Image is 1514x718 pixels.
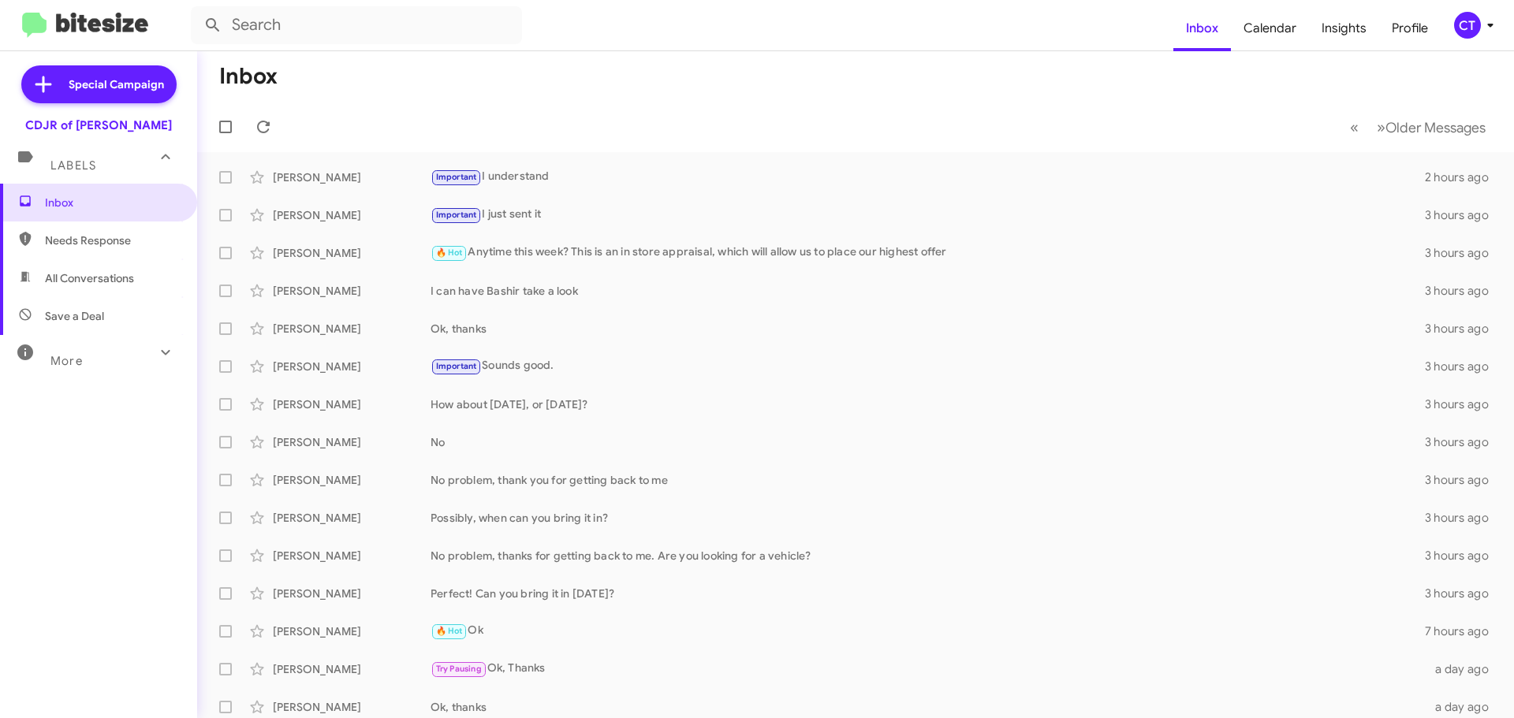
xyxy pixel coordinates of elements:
input: Search [191,6,522,44]
div: [PERSON_NAME] [273,245,431,261]
div: No problem, thanks for getting back to me. Are you looking for a vehicle? [431,548,1425,564]
span: Try Pausing [436,664,482,674]
div: Anytime this week? This is an in store appraisal, which will allow us to place our highest offer [431,244,1425,262]
button: CT [1441,12,1497,39]
div: [PERSON_NAME] [273,434,431,450]
div: [PERSON_NAME] [273,169,431,185]
button: Next [1367,111,1495,143]
div: I can have Bashir take a look [431,283,1425,299]
div: 3 hours ago [1425,321,1501,337]
div: [PERSON_NAME] [273,510,431,526]
span: Needs Response [45,233,179,248]
span: Special Campaign [69,76,164,92]
div: [PERSON_NAME] [273,472,431,488]
div: 3 hours ago [1425,359,1501,374]
a: Inbox [1173,6,1231,51]
a: Special Campaign [21,65,177,103]
div: I understand [431,168,1425,186]
div: 3 hours ago [1425,472,1501,488]
div: [PERSON_NAME] [273,623,431,639]
div: 3 hours ago [1425,548,1501,564]
div: [PERSON_NAME] [273,321,431,337]
div: Ok, thanks [431,699,1426,715]
a: Insights [1309,6,1379,51]
span: Important [436,210,477,220]
button: Previous [1341,111,1368,143]
div: 3 hours ago [1425,434,1501,450]
div: 3 hours ago [1425,586,1501,601]
div: 7 hours ago [1425,623,1501,639]
div: No [431,434,1425,450]
div: 3 hours ago [1425,396,1501,412]
div: 3 hours ago [1425,510,1501,526]
div: [PERSON_NAME] [273,359,431,374]
div: 3 hours ago [1425,245,1501,261]
span: 🔥 Hot [436,626,463,636]
div: 3 hours ago [1425,207,1501,223]
div: [PERSON_NAME] [273,548,431,564]
div: 3 hours ago [1425,283,1501,299]
div: Ok, thanks [431,321,1425,337]
nav: Page navigation example [1341,111,1495,143]
span: Older Messages [1385,119,1486,136]
div: [PERSON_NAME] [273,586,431,601]
span: Labels [50,158,96,173]
div: [PERSON_NAME] [273,396,431,412]
div: Ok [431,622,1425,640]
div: Possibly, when can you bring it in? [431,510,1425,526]
div: a day ago [1426,661,1501,677]
div: CT [1454,12,1481,39]
span: Save a Deal [45,308,104,324]
span: Important [436,361,477,371]
span: » [1377,117,1385,137]
span: More [50,354,83,368]
span: Important [436,172,477,182]
div: 2 hours ago [1425,169,1501,185]
span: All Conversations [45,270,134,286]
div: [PERSON_NAME] [273,207,431,223]
div: Sounds good. [431,357,1425,375]
div: CDJR of [PERSON_NAME] [25,117,172,133]
div: [PERSON_NAME] [273,283,431,299]
div: How about [DATE], or [DATE]? [431,396,1425,412]
div: Ok, Thanks [431,660,1426,678]
div: [PERSON_NAME] [273,661,431,677]
div: No problem, thank you for getting back to me [431,472,1425,488]
div: I just sent it [431,206,1425,224]
div: Perfect! Can you bring it in [DATE]? [431,586,1425,601]
span: Inbox [45,195,179,210]
div: [PERSON_NAME] [273,699,431,715]
div: a day ago [1426,699,1501,715]
h1: Inbox [219,64,278,89]
span: 🔥 Hot [436,247,463,258]
a: Calendar [1231,6,1309,51]
span: « [1350,117,1359,137]
a: Profile [1379,6,1441,51]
